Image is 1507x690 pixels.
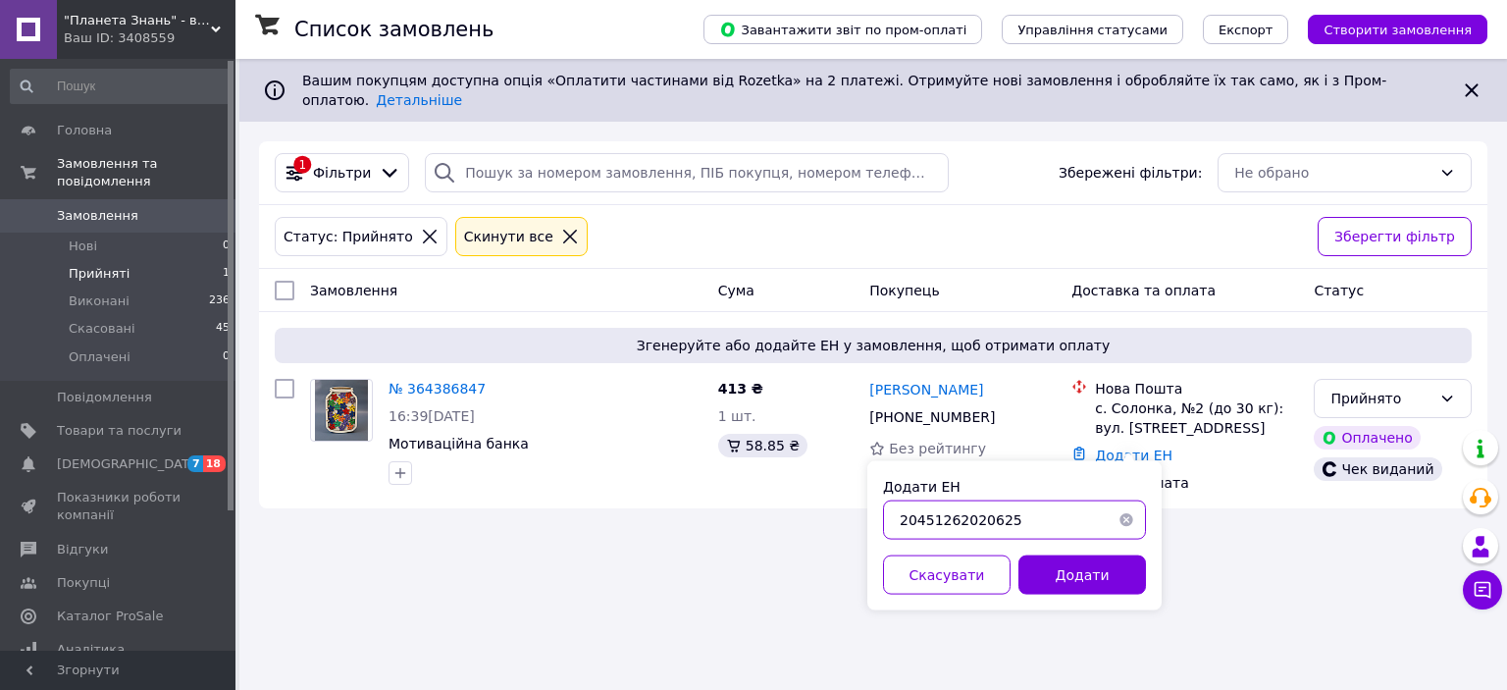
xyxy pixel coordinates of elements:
[302,73,1386,108] span: Вашим покупцям доступна опція «Оплатити частинами від Rozetka» на 2 платежі. Отримуйте нові замов...
[1288,21,1487,36] a: Створити замовлення
[57,608,163,625] span: Каталог ProSale
[389,408,475,424] span: 16:39[DATE]
[57,422,182,440] span: Товари та послуги
[57,155,235,190] span: Замовлення та повідомлення
[280,226,417,247] div: Статус: Прийнято
[1234,162,1431,184] div: Не обрано
[223,238,230,255] span: 0
[57,389,152,406] span: Повідомлення
[283,336,1464,355] span: Згенеруйте або додайте ЕН у замовлення, щоб отримати оплату
[718,381,763,397] span: 413 ₴
[719,21,966,38] span: Завантажити звіт по пром-оплаті
[216,320,230,338] span: 45
[1334,226,1455,247] span: Зберегти фільтр
[310,283,397,298] span: Замовлення
[376,92,462,108] a: Детальніше
[1059,163,1202,183] span: Збережені фільтри:
[869,283,939,298] span: Покупець
[425,153,948,192] input: Пошук за номером замовлення, ПІБ покупця, номером телефону, Email, номером накладної
[1308,15,1487,44] button: Створити замовлення
[57,574,110,592] span: Покупці
[57,207,138,225] span: Замовлення
[69,238,97,255] span: Нові
[310,379,373,442] a: Фото товару
[1203,15,1289,44] button: Експорт
[1071,283,1216,298] span: Доставка та оплата
[69,348,130,366] span: Оплачені
[1219,23,1273,37] span: Експорт
[883,556,1011,595] button: Скасувати
[703,15,982,44] button: Завантажити звіт по пром-оплаті
[460,226,557,247] div: Cкинути все
[57,122,112,139] span: Головна
[57,541,108,558] span: Відгуки
[865,403,999,431] div: [PHONE_NUMBER]
[1018,556,1146,595] button: Додати
[1463,570,1502,610] button: Чат з покупцем
[57,455,202,473] span: [DEMOGRAPHIC_DATA]
[10,69,232,104] input: Пошук
[57,641,125,659] span: Аналітика
[223,348,230,366] span: 0
[718,408,756,424] span: 1 шт.
[718,283,754,298] span: Cума
[313,163,371,183] span: Фільтри
[1314,457,1441,481] div: Чек виданий
[869,380,983,399] a: [PERSON_NAME]
[69,320,135,338] span: Скасовані
[389,436,529,451] a: Мотиваційна банка
[1324,23,1472,37] span: Створити замовлення
[57,489,182,524] span: Показники роботи компанії
[889,441,986,456] span: Без рейтингу
[294,18,494,41] h1: Список замовлень
[1318,217,1472,256] button: Зберегти фільтр
[1095,379,1298,398] div: Нова Пошта
[203,455,226,472] span: 18
[718,434,807,457] div: 58.85 ₴
[223,265,230,283] span: 1
[389,381,486,397] a: № 364386847
[883,479,961,495] label: Додати ЕН
[1330,388,1431,409] div: Прийнято
[1017,23,1168,37] span: Управління статусами
[1107,501,1146,540] button: Очистить
[1002,15,1183,44] button: Управління статусами
[187,455,203,472] span: 7
[1095,473,1298,493] div: Пром-оплата
[64,29,235,47] div: Ваш ID: 3408559
[315,380,367,441] img: Фото товару
[64,12,211,29] span: "Планета Знань" - виробництво Ігр, посібників, дитячих меблів, реквізита з деревени
[1314,426,1420,450] div: Оплачено
[1095,448,1172,463] a: Додати ЕН
[1314,283,1364,298] span: Статус
[69,265,130,283] span: Прийняті
[69,292,130,310] span: Виконані
[1095,398,1298,438] div: с. Солонка, №2 (до 30 кг): вул. [STREET_ADDRESS]
[209,292,230,310] span: 236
